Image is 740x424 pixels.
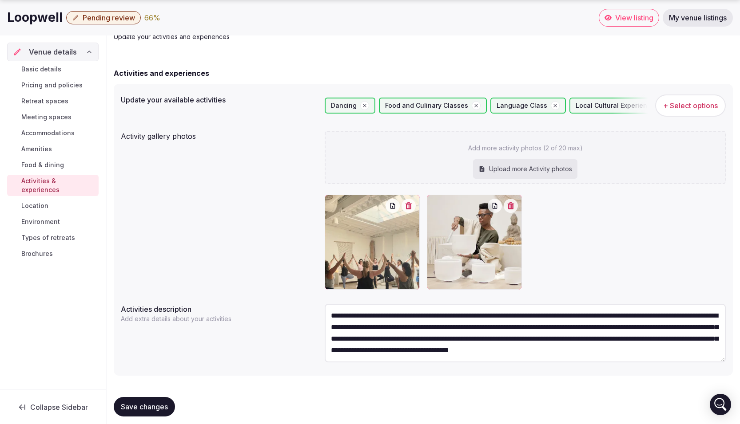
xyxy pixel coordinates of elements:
a: Location [7,200,99,212]
p: Add more activity photos (2 of 20 max) [468,144,583,153]
div: Activity gallery photos [121,127,318,141]
a: Pricing and policies [7,79,99,91]
div: header2 (3).png [325,195,420,290]
span: Collapse Sidebar [30,403,88,412]
div: Local Cultural Experiences [569,98,677,114]
span: View listing [615,13,653,22]
div: Upload more Activity photos [473,159,577,179]
div: 66 % [144,12,160,23]
button: Save changes [114,397,175,416]
div: 7 (1) (2).png [427,195,522,290]
span: Activities & experiences [21,177,95,194]
span: Types of retreats [21,233,75,242]
a: Brochures [7,247,99,260]
div: Food and Culinary Classes [379,98,487,114]
a: Meeting spaces [7,111,99,123]
div: Dancing [325,98,375,114]
span: Venue details [29,47,77,57]
div: Language Class [490,98,566,114]
span: Brochures [21,249,53,258]
button: Pending review [66,11,141,24]
span: Food & dining [21,161,64,169]
p: Update your activities and experiences [114,32,412,41]
a: Food & dining [7,159,99,171]
button: + Select options [655,94,726,117]
span: Location [21,201,48,210]
span: Amenities [21,145,52,153]
a: Retreat spaces [7,95,99,107]
span: + Select options [663,101,718,110]
a: View listing [599,9,659,27]
span: Save changes [121,402,168,411]
span: My venue listings [669,13,727,22]
label: Update your available activities [121,96,318,103]
span: Accommodations [21,129,75,137]
h2: Activities and experiences [114,68,209,79]
h1: Loopwell [7,9,63,26]
span: Meeting spaces [21,113,72,122]
div: Open Intercom Messenger [710,394,731,415]
span: Environment [21,217,60,226]
label: Activities description [121,306,318,313]
button: 66% [144,12,160,23]
button: Collapse Sidebar [7,397,99,417]
a: Activities & experiences [7,175,99,196]
a: Basic details [7,63,99,75]
a: Environment [7,216,99,228]
a: Types of retreats [7,232,99,244]
p: Add extra details about your activities [121,314,235,323]
a: My venue listings [663,9,733,27]
span: Pricing and policies [21,81,83,90]
span: Pending review [83,13,135,22]
a: Amenities [7,143,99,155]
span: Retreat spaces [21,97,68,106]
span: Basic details [21,65,61,74]
a: Accommodations [7,127,99,139]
